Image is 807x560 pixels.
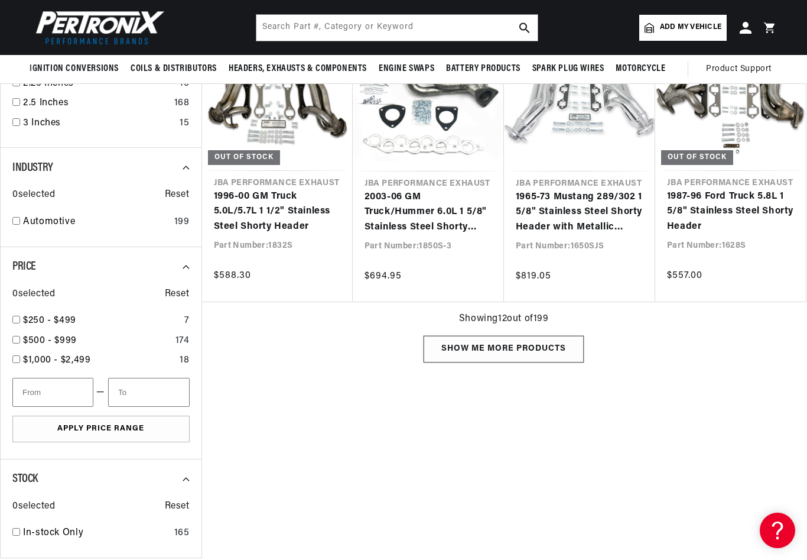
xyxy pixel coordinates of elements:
[165,499,190,514] span: Reset
[256,15,538,41] input: Search Part #, Category or Keyword
[180,353,189,368] div: 18
[512,15,538,41] button: search button
[379,63,434,75] span: Engine Swaps
[23,316,76,325] span: $250 - $499
[184,313,190,329] div: 7
[30,55,125,83] summary: Ignition Conversions
[174,215,190,230] div: 199
[616,63,665,75] span: Motorcycle
[23,215,170,230] a: Automotive
[165,287,190,302] span: Reset
[526,55,610,83] summary: Spark Plug Wires
[440,55,526,83] summary: Battery Products
[96,385,105,400] span: —
[424,336,584,362] div: Show me more products
[30,63,119,75] span: Ignition Conversions
[23,526,170,541] a: In-stock Only
[30,7,165,48] img: Pertronix
[180,116,189,131] div: 15
[23,116,175,131] a: 3 Inches
[131,63,217,75] span: Coils & Distributors
[12,378,93,407] input: From
[12,416,190,442] button: Apply Price Range
[12,187,55,203] span: 0 selected
[459,312,549,327] span: Showing 12 out of 199
[229,63,367,75] span: Headers, Exhausts & Components
[174,526,190,541] div: 165
[165,187,190,203] span: Reset
[446,63,520,75] span: Battery Products
[660,22,721,33] span: Add my vehicle
[706,55,777,83] summary: Product Support
[108,378,189,407] input: To
[223,55,373,83] summary: Headers, Exhausts & Components
[516,190,643,235] a: 1965-73 Mustang 289/302 1 5/8" Stainless Steel Shorty Header with Metallic Ceramic Coating
[23,355,91,365] span: $1,000 - $2,499
[214,189,341,235] a: 1996-00 GM Truck 5.0L/5.7L 1 1/2" Stainless Steel Shorty Header
[610,55,671,83] summary: Motorcycle
[706,63,772,76] span: Product Support
[12,261,36,273] span: Price
[373,55,440,83] summary: Engine Swaps
[12,473,38,485] span: Stock
[23,96,170,111] a: 2.5 Inches
[125,55,223,83] summary: Coils & Distributors
[23,336,77,345] span: $500 - $999
[12,287,55,302] span: 0 selected
[12,499,55,514] span: 0 selected
[532,63,604,75] span: Spark Plug Wires
[667,189,794,235] a: 1987-96 Ford Truck 5.8L 1 5/8" Stainless Steel Shorty Header
[175,334,190,349] div: 174
[639,15,727,41] a: Add my vehicle
[12,162,53,174] span: Industry
[365,190,492,235] a: 2003-06 GM Truck/Hummer 6.0L 1 5/8" Stainless Steel Shorty Header
[174,96,190,111] div: 168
